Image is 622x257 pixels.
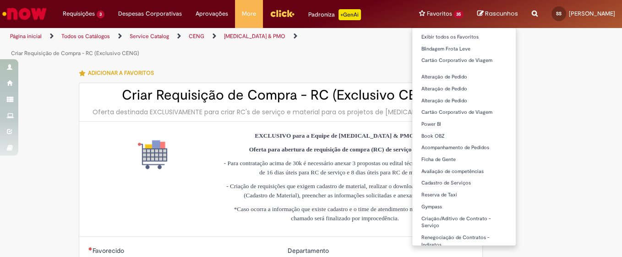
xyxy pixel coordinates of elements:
[249,146,441,153] strong: Oferta para abertura de requisição de compra (RC) de serviço e material.
[11,50,139,57] a: Criar Requisição de Compra - RC (Exclusivo CENG)
[88,88,473,103] h2: Criar Requisição de Compra - RC (Exclusivo CENG)
[412,233,516,250] a: Renegociação de Contratos - Indiretos
[224,160,466,176] span: - Para contratação acima de 30k é necessário anexar 3 propostas ou edital técnico. O SLA do PSS é...
[556,11,562,17] span: SS
[426,9,452,18] span: Favoritos
[242,9,256,18] span: More
[288,246,331,255] span: Departamento
[412,28,516,246] ul: Favoritos
[412,131,516,141] a: Book OBZ
[412,119,516,129] a: Power BI
[255,132,291,139] strong: EXCLUSIVO
[412,56,516,66] a: Cartão Corporativo de Viagem
[412,167,516,177] a: Avaliação de competências
[453,11,464,18] span: 35
[270,6,295,20] img: click_logo_yellow_360x200.png
[412,72,516,82] a: Alteração de Pedido
[1,5,48,23] img: ServiceNow
[138,140,167,169] img: Criar Requisição de Compra - RC (Exclusivo CENG)
[477,10,518,18] a: Rascunhos
[88,107,473,117] div: Oferta destinada EXCLUSIVAMENTE para criar RC's de serviço e material para os projetos de [MEDICA...
[88,69,154,77] span: Adicionar a Favoritos
[93,246,126,255] span: Necessários - Favorecido
[79,63,159,83] button: Adicionar a Favoritos
[224,33,285,40] a: [MEDICAL_DATA] & PMO
[226,183,464,199] span: - Criação de requisições que exigem cadastro de material, realizar o download do template anexo (...
[569,10,615,17] span: [PERSON_NAME]
[293,132,435,139] strong: para a Equipe de [MEDICAL_DATA] & PMO do ZBS
[63,9,95,18] span: Requisições
[412,84,516,94] a: Alteração de Pedido
[189,33,204,40] a: CENG
[97,11,104,18] span: 3
[196,9,228,18] span: Aprovações
[485,9,518,18] span: Rascunhos
[234,206,456,222] span: *Caso ocorra a informação que existe cadastro e o time de atendimento não o localize, este chamad...
[412,214,516,231] a: Criação/Aditivo de Contrato - Serviço
[118,9,182,18] span: Despesas Corporativas
[10,33,42,40] a: Página inicial
[338,9,361,20] p: +GenAi
[88,247,93,251] span: Necessários
[308,9,361,20] div: Padroniza
[412,202,516,212] a: Gympass
[412,96,516,106] a: Alteração de Pedido
[412,178,516,188] a: Cadastro de Serviços
[412,155,516,165] a: Ficha de Gente
[412,107,516,117] a: Cartão Corporativo de Viagem
[412,32,516,42] a: Exibir todos os Favoritos
[7,28,408,62] ul: Trilhas de página
[61,33,110,40] a: Todos os Catálogos
[130,33,169,40] a: Service Catalog
[412,190,516,200] a: Reserva de Taxi
[412,44,516,54] a: Blindagem Frota Leve
[412,143,516,153] a: Acompanhamento de Pedidos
